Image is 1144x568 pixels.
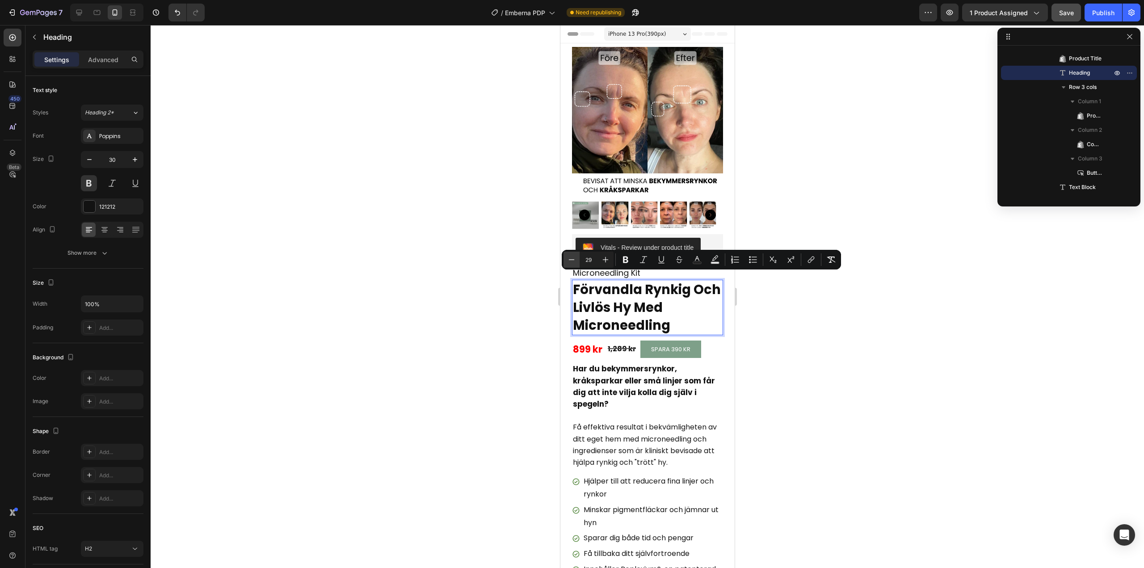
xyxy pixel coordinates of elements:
[99,398,141,406] div: Add...
[99,132,141,140] div: Poppins
[1069,183,1096,192] span: Text Block
[67,248,109,257] div: Show more
[1078,97,1101,106] span: Column 1
[33,132,44,140] div: Font
[99,324,141,332] div: Add...
[33,86,57,94] div: Text style
[562,250,841,269] div: Editor contextual toolbar
[1069,83,1097,92] span: Row 3 cols
[99,374,141,383] div: Add...
[59,7,63,18] p: 7
[99,203,141,211] div: 121212
[33,202,46,210] div: Color
[85,545,92,552] span: H2
[85,109,114,117] span: Heading 2*
[33,448,50,456] div: Border
[33,277,56,289] div: Size
[33,224,58,236] div: Align
[43,32,140,42] p: Heading
[33,471,50,479] div: Corner
[33,153,56,165] div: Size
[33,300,47,308] div: Width
[501,8,503,17] span: /
[33,397,48,405] div: Image
[99,495,141,503] div: Add...
[1087,140,1103,149] span: Compare Price
[1085,4,1122,21] button: Publish
[81,296,143,312] input: Auto
[1114,524,1135,546] div: Open Intercom Messenger
[1069,68,1090,77] span: Heading
[44,55,69,64] p: Settings
[33,245,143,261] button: Show more
[33,524,43,532] div: SEO
[4,4,67,21] button: 7
[1059,9,1074,17] span: Save
[81,541,143,557] button: H2
[560,25,735,568] iframe: Design area
[962,4,1048,21] button: 1 product assigned
[8,95,21,102] div: 450
[33,494,53,502] div: Shadow
[99,448,141,456] div: Add...
[33,324,53,332] div: Padding
[1087,168,1103,177] span: Button
[1069,54,1102,63] span: Product Title
[97,539,101,549] strong: ®
[576,8,621,17] span: Need republishing
[33,425,61,438] div: Shape
[33,352,76,364] div: Background
[81,105,143,121] button: Heading 2*
[33,109,48,117] div: Styles
[505,8,545,17] span: Emberna PDP
[88,55,118,64] p: Advanced
[33,545,58,553] div: HTML tag
[1087,111,1103,120] span: Product Price
[99,471,141,480] div: Add...
[33,374,46,382] div: Color
[1078,154,1102,163] span: Column 3
[970,8,1028,17] span: 1 product assigned
[7,164,21,171] div: Beta
[1051,4,1081,21] button: Save
[168,4,205,21] div: Undo/Redo
[1092,8,1115,17] div: Publish
[1078,126,1102,135] span: Column 2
